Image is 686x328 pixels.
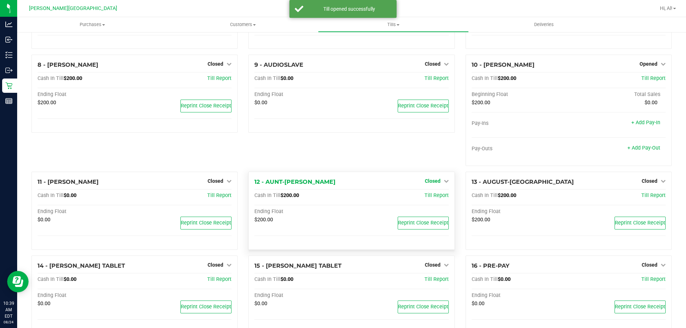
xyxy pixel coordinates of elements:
[208,262,223,268] span: Closed
[7,271,29,292] iframe: Resource center
[472,75,498,81] span: Cash In Till
[615,217,666,229] button: Reprint Close Receipt
[38,292,135,299] div: Ending Float
[425,61,441,67] span: Closed
[425,262,441,268] span: Closed
[207,75,232,81] a: Till Report
[472,262,509,269] span: 16 - PRE-PAY
[645,100,657,106] span: $0.00
[318,21,468,28] span: Tills
[17,21,168,28] span: Purchases
[38,276,64,282] span: Cash In Till
[254,178,335,185] span: 12 - AUNT-[PERSON_NAME]
[498,192,516,198] span: $200.00
[5,97,13,105] inline-svg: Reports
[398,304,448,310] span: Reprint Close Receipt
[168,17,318,32] a: Customers
[568,91,666,98] div: Total Sales
[425,178,441,184] span: Closed
[38,217,50,223] span: $0.00
[424,192,449,198] a: Till Report
[181,304,231,310] span: Reprint Close Receipt
[398,301,449,313] button: Reprint Close Receipt
[472,120,569,127] div: Pay-Ins
[398,220,448,226] span: Reprint Close Receipt
[280,276,293,282] span: $0.00
[254,192,280,198] span: Cash In Till
[5,51,13,59] inline-svg: Inventory
[17,17,168,32] a: Purchases
[627,145,660,151] a: + Add Pay-Out
[641,276,666,282] a: Till Report
[472,208,569,215] div: Ending Float
[64,75,82,81] span: $200.00
[5,36,13,43] inline-svg: Inbound
[472,217,490,223] span: $200.00
[469,17,619,32] a: Deliveries
[207,276,232,282] a: Till Report
[254,61,303,68] span: 9 - AUDIOSLAVE
[642,178,657,184] span: Closed
[280,75,293,81] span: $0.00
[180,301,232,313] button: Reprint Close Receipt
[424,276,449,282] a: Till Report
[641,192,666,198] a: Till Report
[472,276,498,282] span: Cash In Till
[472,301,484,307] span: $0.00
[254,75,280,81] span: Cash In Till
[38,262,125,269] span: 14 - [PERSON_NAME] TABLET
[168,21,318,28] span: Customers
[525,21,563,28] span: Deliveries
[181,220,231,226] span: Reprint Close Receipt
[641,75,666,81] a: Till Report
[615,304,665,310] span: Reprint Close Receipt
[254,100,267,106] span: $0.00
[472,192,498,198] span: Cash In Till
[472,61,535,68] span: 10 - [PERSON_NAME]
[472,178,574,185] span: 13 - AUGUST-[GEOGRAPHIC_DATA]
[38,91,135,98] div: Ending Float
[254,276,280,282] span: Cash In Till
[472,91,569,98] div: Beginning Float
[631,120,660,126] a: + Add Pay-In
[29,5,117,11] span: [PERSON_NAME][GEOGRAPHIC_DATA]
[38,75,64,81] span: Cash In Till
[180,100,232,112] button: Reprint Close Receipt
[208,178,223,184] span: Closed
[254,292,352,299] div: Ending Float
[38,100,56,106] span: $200.00
[64,276,76,282] span: $0.00
[5,21,13,28] inline-svg: Analytics
[38,208,135,215] div: Ending Float
[472,146,569,152] div: Pay-Outs
[207,192,232,198] a: Till Report
[208,61,223,67] span: Closed
[38,178,99,185] span: 11 - [PERSON_NAME]
[498,75,516,81] span: $200.00
[472,292,569,299] div: Ending Float
[3,319,14,325] p: 08/24
[398,103,448,109] span: Reprint Close Receipt
[472,100,490,106] span: $200.00
[615,301,666,313] button: Reprint Close Receipt
[280,192,299,198] span: $200.00
[254,208,352,215] div: Ending Float
[64,192,76,198] span: $0.00
[254,217,273,223] span: $200.00
[254,262,342,269] span: 15 - [PERSON_NAME] TABLET
[424,75,449,81] a: Till Report
[398,100,449,112] button: Reprint Close Receipt
[38,192,64,198] span: Cash In Till
[254,301,267,307] span: $0.00
[318,17,468,32] a: Tills
[5,82,13,89] inline-svg: Retail
[398,217,449,229] button: Reprint Close Receipt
